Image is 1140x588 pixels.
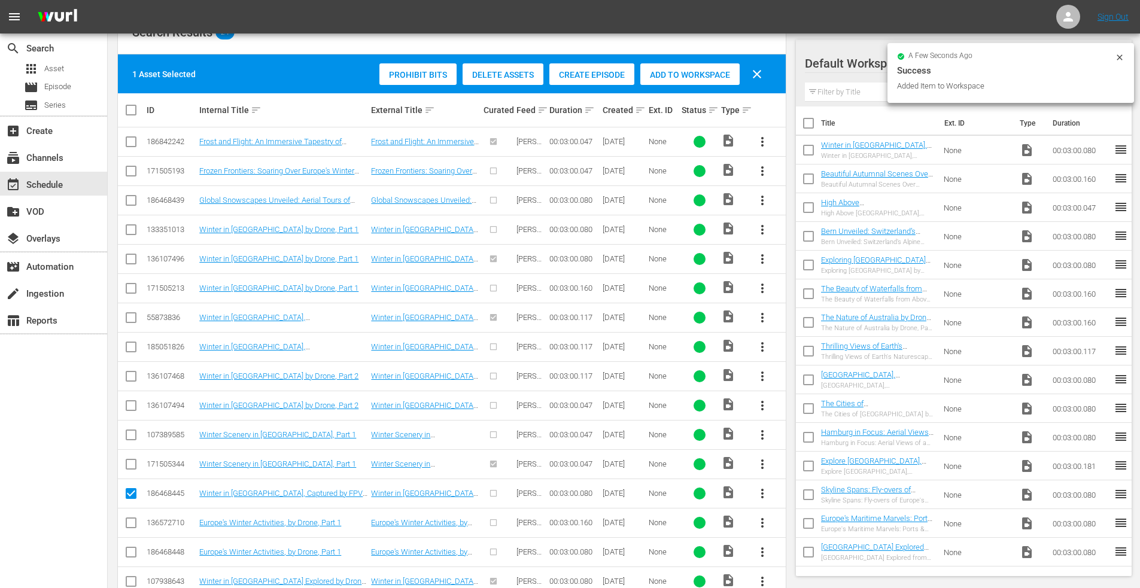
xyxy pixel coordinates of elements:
td: 00:03:00.160 [1048,279,1114,308]
div: [DATE] [603,547,645,556]
a: Winter in [GEOGRAPHIC_DATA] by Drone, Part 2 [371,401,478,419]
div: 00:03:00.117 [549,342,598,351]
span: [PERSON_NAME] - AirVuz / DroneTV - Travel [516,459,543,522]
span: [PERSON_NAME] - AirVuz / DroneTV - Nature [516,313,543,376]
div: None [649,489,678,498]
button: more_vert [748,157,777,185]
span: a few seconds ago [908,51,972,61]
div: Status [682,103,718,117]
span: [PERSON_NAME] - AirVuz / DroneTV - Travel [516,371,543,434]
span: VOD [6,205,20,219]
a: Winter in [GEOGRAPHIC_DATA] by Drone, Part 2 [199,401,358,410]
div: 00:03:00.080 [549,547,598,556]
div: None [649,137,678,146]
div: [DATE] [603,284,645,293]
div: 00:03:00.080 [549,196,598,205]
div: [DATE] [603,430,645,439]
div: Internal Title [199,103,367,117]
a: Sign Out [1098,12,1129,22]
a: Skyline Spans: Fly-overs of Europe's Iconic Bridges, Part 1 [821,485,922,503]
a: Global Snowscapes Unveiled: Aerial Tours of [GEOGRAPHIC_DATA] in Winter, Part 3 [371,196,476,231]
span: [PERSON_NAME] - AirVuz / DroneTV - Travel [516,342,543,405]
div: [DATE] [603,313,645,322]
a: Winter in [GEOGRAPHIC_DATA] by Drone, Part 1 [371,225,478,243]
span: Series [24,98,38,112]
th: Title [821,106,937,140]
button: clear [743,60,771,89]
a: Winter in [GEOGRAPHIC_DATA], [GEOGRAPHIC_DATA], Part 1 [371,342,478,360]
span: [PERSON_NAME] - AirVuz / DroneTV - Nature [516,401,543,464]
span: more_vert [755,428,770,442]
span: Video [721,397,735,412]
div: [DATE] [603,371,645,380]
span: Series [44,99,66,111]
div: 186468445 [147,489,196,498]
div: 00:03:00.047 [549,401,598,410]
a: High Above [GEOGRAPHIC_DATA], Part 1 [821,198,917,216]
div: 171505213 [147,284,196,293]
a: Europe's Winter Activities, by Drone, Part 1 [199,547,341,556]
span: more_vert [755,310,770,325]
td: None [939,394,1016,423]
a: Winter in [GEOGRAPHIC_DATA], [GEOGRAPHIC_DATA], Part 1 [199,313,310,331]
button: more_vert [748,450,777,479]
span: reorder [1114,343,1128,358]
span: Video [721,280,735,294]
a: Hamburg in Focus: Aerial Views of a Germany's Vibrant [GEOGRAPHIC_DATA], Part 1 [821,428,934,455]
span: Video [721,221,735,236]
span: more_vert [755,398,770,413]
td: 00:03:00.160 [1048,164,1114,193]
span: [PERSON_NAME] - AirVuz / DroneTV - Nature [516,254,543,317]
span: [PERSON_NAME] - AirVuz / DroneTV - Travel [516,284,543,346]
a: Europe's Winter Activities, by Drone, Part 1 [371,547,472,565]
span: Reports [6,313,20,328]
a: Europe's Winter Activities, by Drone, Part 1 [371,518,472,536]
div: None [649,518,678,527]
div: The Cities of [GEOGRAPHIC_DATA] by [PERSON_NAME], Part 1 [821,410,934,418]
div: None [649,166,678,175]
button: more_vert [748,362,777,391]
span: Video [721,163,735,177]
th: Type [1013,106,1045,140]
span: Video [721,456,735,470]
span: sort [708,105,719,115]
span: Video [721,514,735,529]
div: Curated [484,105,513,115]
td: None [939,452,1016,480]
div: Created [603,103,645,117]
div: 00:03:00.080 [549,254,598,263]
div: 186842242 [147,137,196,146]
span: sort [251,105,262,115]
span: Video [721,133,735,148]
div: The Nature of Australia by Drone, Part 3 [821,324,934,332]
span: Video [721,544,735,558]
span: [PERSON_NAME] - AirVuz / DroneTV - Travel [516,225,543,288]
span: reorder [1114,458,1128,473]
span: more_vert [755,135,770,149]
td: 00:03:00.181 [1048,452,1114,480]
div: 00:03:00.047 [549,459,598,468]
td: None [939,136,1016,164]
span: Video [1020,200,1034,215]
div: Hamburg in Focus: Aerial Views of a Germany's Vibrant [GEOGRAPHIC_DATA], Part 1 [821,439,934,447]
td: 00:03:00.080 [1048,423,1114,452]
div: None [649,313,678,322]
button: more_vert [748,333,777,361]
button: Add to Workspace [640,63,740,85]
span: Video [1020,229,1034,243]
td: None [939,509,1016,538]
div: 186468448 [147,547,196,556]
span: more_vert [755,193,770,208]
div: Bern Unveiled: Switzerland’s Alpine Wonders, Captured from Above, Part 1 [821,238,934,246]
a: Frost and Flight: An Immersive Tapestry of European Winter Scenes, Part 2 [371,137,479,164]
button: Create Episode [549,63,634,85]
td: None [939,251,1016,279]
span: reorder [1114,229,1128,243]
span: more_vert [755,369,770,383]
span: sort [424,105,435,115]
span: reorder [1114,257,1128,272]
button: more_vert [748,508,777,537]
div: Beautiful Autumnal Scenes Over Europe's Mountains, Captured by Dynamic Drones, Part 1 [821,181,934,188]
td: 00:03:00.080 [1048,251,1114,279]
span: sort [537,105,548,115]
